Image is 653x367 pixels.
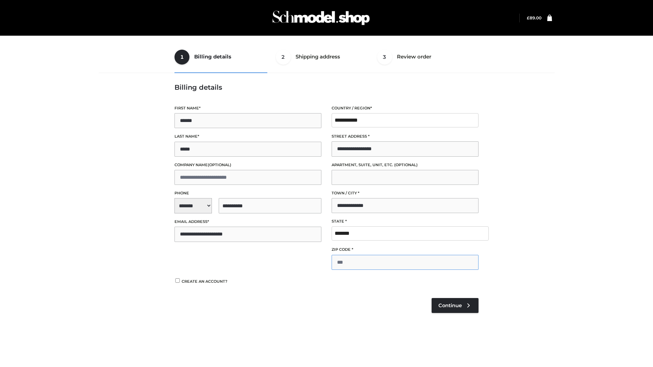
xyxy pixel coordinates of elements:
label: Town / City [332,190,479,196]
label: Country / Region [332,105,479,111]
label: Email address [174,219,321,225]
img: Schmodel Admin 964 [270,4,372,31]
label: First name [174,105,321,111]
a: £89.00 [527,15,541,20]
label: Street address [332,133,479,140]
label: Apartment, suite, unit, etc. [332,162,479,168]
span: (optional) [394,162,418,167]
label: Company name [174,162,321,168]
span: £ [527,15,530,20]
label: ZIP Code [332,246,479,253]
label: State [332,218,479,225]
span: Create an account? [182,279,228,284]
span: (optional) [208,162,231,167]
span: Continue [438,302,462,309]
label: Last name [174,133,321,140]
label: Phone [174,190,321,196]
h3: Billing details [174,83,479,91]
bdi: 89.00 [527,15,541,20]
input: Create an account? [174,278,181,283]
a: Continue [432,298,479,313]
